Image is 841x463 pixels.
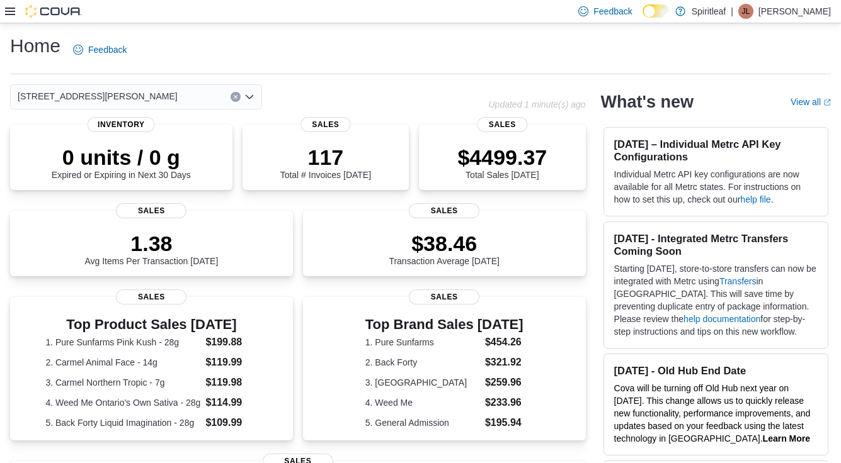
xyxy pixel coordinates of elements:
span: [STREET_ADDRESS][PERSON_NAME] [18,89,178,104]
a: Transfers [719,276,757,286]
span: Feedback [88,43,127,56]
dt: 5. Back Forty Liquid Imagination - 28g [45,416,200,429]
dt: 3. Carmel Northern Tropic - 7g [45,376,200,389]
button: Open list of options [244,92,255,102]
dd: $321.92 [485,355,523,370]
span: Sales [116,289,186,304]
a: help file [740,194,770,204]
p: Individual Metrc API key configurations are now available for all Metrc states. For instructions ... [614,168,818,206]
dt: 2. Back Forty [365,356,480,369]
h3: [DATE] - Integrated Metrc Transfers Coming Soon [614,232,818,257]
p: Updated 1 minute(s) ago [488,99,585,109]
span: Sales [409,203,479,218]
dt: 4. Weed Me [365,396,480,409]
h3: [DATE] – Individual Metrc API Key Configurations [614,138,818,163]
dd: $199.88 [205,335,257,350]
p: Spiritleaf [692,4,726,19]
p: 1.38 [84,231,218,256]
dd: $114.99 [205,395,257,410]
span: Sales [478,117,527,132]
span: Feedback [593,5,632,18]
a: Feedback [68,37,132,62]
dt: 2. Carmel Animal Face - 14g [45,356,200,369]
img: Cova [25,5,82,18]
svg: External link [823,99,831,106]
p: Starting [DATE], store-to-store transfers can now be integrated with Metrc using in [GEOGRAPHIC_D... [614,262,818,338]
p: $38.46 [389,231,500,256]
p: 117 [280,145,371,170]
dd: $109.99 [205,415,257,430]
span: Sales [409,289,479,304]
p: 0 units / 0 g [52,145,191,170]
div: Expired or Expiring in Next 30 Days [52,145,191,180]
a: help documentation [684,314,760,324]
div: Jasper L [738,4,753,19]
dt: 3. [GEOGRAPHIC_DATA] [365,376,480,389]
dd: $119.99 [205,355,257,370]
span: Sales [116,203,186,218]
dt: 4. Weed Me Ontario's Own Sativa - 28g [45,396,200,409]
h3: [DATE] - Old Hub End Date [614,364,818,377]
input: Dark Mode [643,4,669,18]
dt: 1. Pure Sunfarms Pink Kush - 28g [45,336,200,349]
dd: $233.96 [485,395,523,410]
dd: $119.98 [205,375,257,390]
a: Learn More [763,433,810,443]
p: | [731,4,733,19]
div: Avg Items Per Transaction [DATE] [84,231,218,266]
span: Cova will be turning off Old Hub next year on [DATE]. This change allows us to quickly release ne... [614,383,811,443]
dd: $259.96 [485,375,523,390]
dt: 1. Pure Sunfarms [365,336,480,349]
p: [PERSON_NAME] [758,4,831,19]
span: Inventory [88,117,155,132]
div: Total # Invoices [DATE] [280,145,371,180]
div: Transaction Average [DATE] [389,231,500,266]
h3: Top Brand Sales [DATE] [365,317,523,332]
dt: 5. General Admission [365,416,480,429]
h1: Home [10,33,60,59]
button: Clear input [231,92,241,102]
h2: What's new [601,92,694,112]
span: Sales [300,117,350,132]
a: View allExternal link [791,97,831,107]
p: $4499.37 [457,145,547,170]
div: Total Sales [DATE] [457,145,547,180]
h3: Top Product Sales [DATE] [45,317,257,332]
span: JL [742,4,750,19]
dd: $454.26 [485,335,523,350]
dd: $195.94 [485,415,523,430]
